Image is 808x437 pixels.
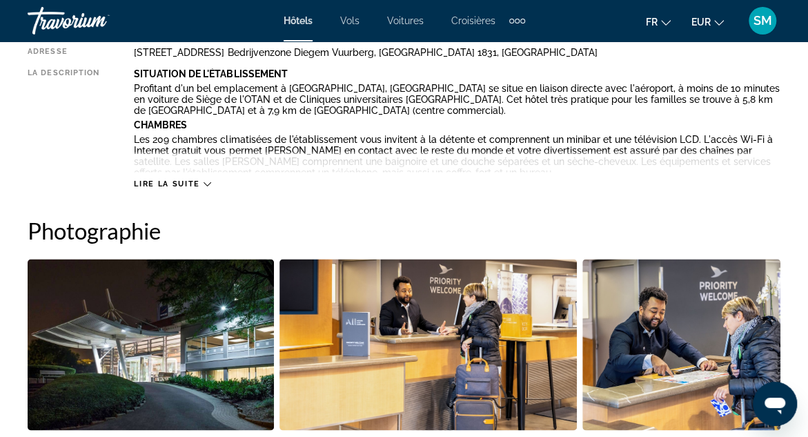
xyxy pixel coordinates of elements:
[745,6,780,35] button: User Menu
[134,68,287,79] b: Situation De L'établissement
[753,382,797,426] iframe: Bouton de lancement de la fenêtre de messagerie
[340,15,359,26] a: Vols
[134,179,210,189] button: Lire la suite
[753,14,772,28] span: SM
[691,17,711,28] span: EUR
[279,258,578,431] button: Open full-screen image slider
[134,47,780,58] div: [STREET_ADDRESS] Bedrijvenzone Diegem Vuurberg, [GEOGRAPHIC_DATA] 1831, [GEOGRAPHIC_DATA]
[134,134,780,178] p: Les 209 chambres climatisées de l'établissement vous invitent à la détente et comprennent un mini...
[509,10,525,32] button: Extra navigation items
[387,15,424,26] a: Voitures
[134,119,187,130] b: Chambres
[28,47,99,58] div: Adresse
[28,258,274,431] button: Open full-screen image slider
[646,17,658,28] span: fr
[28,217,780,244] h2: Photographie
[28,68,99,172] div: La description
[284,15,313,26] a: Hôtels
[691,12,724,32] button: Change currency
[134,179,199,188] span: Lire la suite
[134,83,780,116] p: Profitant d'un bel emplacement à [GEOGRAPHIC_DATA], [GEOGRAPHIC_DATA] se situe en liaison directe...
[451,15,495,26] a: Croisières
[646,12,671,32] button: Change language
[28,3,166,39] a: Travorium
[582,258,780,431] button: Open full-screen image slider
